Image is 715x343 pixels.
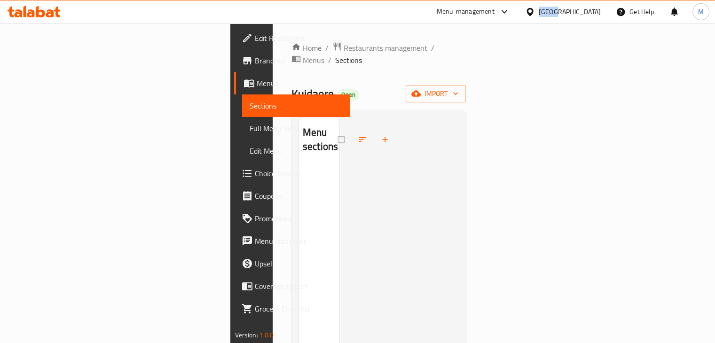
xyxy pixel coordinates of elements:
span: Coupons [255,190,342,202]
span: M [698,7,704,17]
a: Coverage Report [234,275,350,297]
nav: breadcrumb [291,42,466,66]
span: Edit Restaurant [255,32,342,44]
span: Full Menu View [250,123,342,134]
a: Grocery Checklist [234,297,350,320]
a: Promotions [234,207,350,230]
span: Grocery Checklist [255,303,342,314]
a: Coupons [234,185,350,207]
span: Branches [255,55,342,66]
button: import [406,85,466,102]
a: Edit Menu [242,140,350,162]
button: Add section [375,129,397,150]
a: Sections [242,94,350,117]
span: Menu disclaimer [255,235,342,247]
li: / [431,42,434,54]
span: Upsell [255,258,342,269]
nav: Menu sections [299,162,339,170]
a: Edit Restaurant [234,27,350,49]
a: Upsell [234,252,350,275]
span: 1.0.0 [259,329,274,341]
span: Choice Groups [255,168,342,179]
span: import [413,88,458,100]
a: Full Menu View [242,117,350,140]
span: Edit Menu [250,145,342,156]
span: Version: [235,329,258,341]
span: Sections [250,100,342,111]
span: Coverage Report [255,281,342,292]
a: Restaurants management [332,42,427,54]
span: Promotions [255,213,342,224]
span: Menus [257,78,342,89]
span: Restaurants management [344,42,427,54]
div: [GEOGRAPHIC_DATA] [539,7,601,17]
a: Menus [234,72,350,94]
div: Menu-management [437,6,495,17]
a: Branches [234,49,350,72]
a: Choice Groups [234,162,350,185]
a: Menu disclaimer [234,230,350,252]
